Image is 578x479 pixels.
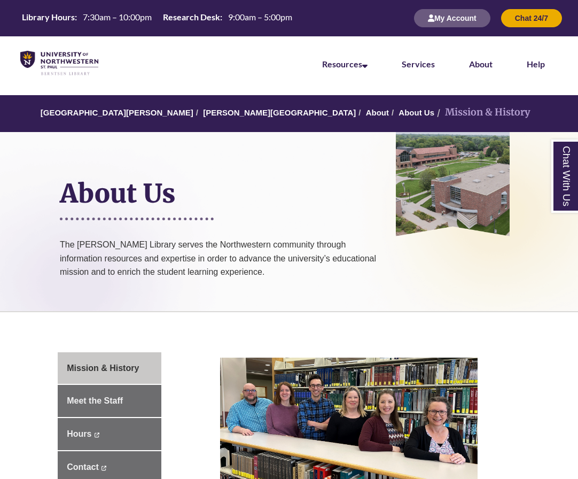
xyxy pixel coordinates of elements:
[322,59,368,69] a: Resources
[101,466,107,470] i: This link opens in a new window
[18,11,79,23] th: Library Hours:
[41,108,193,117] a: [GEOGRAPHIC_DATA][PERSON_NAME]
[20,51,98,75] img: UNWSP Library Logo
[159,11,224,23] th: Research Desk:
[18,11,296,26] a: Hours Today
[527,59,545,69] a: Help
[402,59,435,69] a: Services
[434,105,530,120] li: Mission & History
[414,13,490,22] a: My Account
[83,12,152,22] span: 7:30am – 10:00pm
[58,385,161,417] a: Meet the Staff
[228,12,292,22] span: 9:00am – 5:00pm
[58,352,161,384] a: Mission & History
[18,11,296,25] table: Hours Today
[67,462,99,472] span: Contact
[399,108,434,117] a: About Us
[67,429,91,438] span: Hours
[501,13,562,22] a: Chat 24/7
[60,238,380,306] p: The [PERSON_NAME] Library serves the Northwestern community through information resources and exp...
[94,432,100,437] i: This link opens in a new window
[67,396,123,405] span: Meet the Staff
[414,9,490,27] button: My Account
[67,364,139,373] span: Mission & History
[469,59,493,69] a: About
[501,9,562,27] button: Chat 24/7
[60,135,380,215] h1: About Us
[366,108,389,117] a: About
[203,108,356,117] a: [PERSON_NAME][GEOGRAPHIC_DATA]
[58,418,161,450] a: Hours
